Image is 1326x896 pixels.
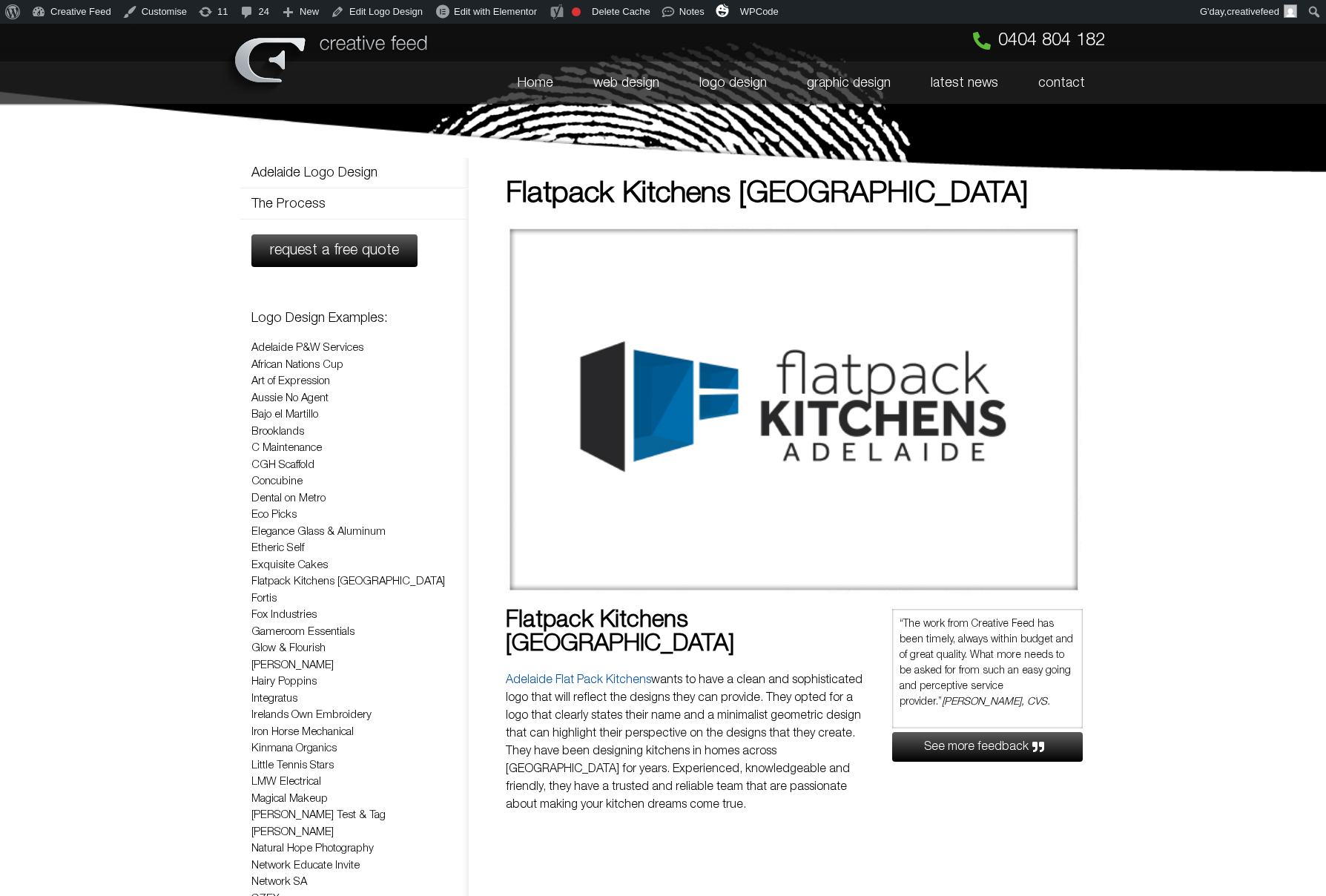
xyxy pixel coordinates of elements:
span: request a free quote [270,243,399,258]
a: Dental on Metro [251,493,326,504]
a: contact [1018,62,1105,105]
a: Home [498,62,573,105]
a: Little Tennis Stars [251,760,334,771]
div: Focus keyphrase not set [572,7,581,16]
span: Edit with Elementor [454,6,537,17]
a: Magical Makeup [251,794,328,804]
a: See more feedback [892,732,1083,762]
a: Flatpack Kitchens [GEOGRAPHIC_DATA] [251,576,445,587]
a: request a free quote [251,234,418,267]
a: Network Educate Invite [251,860,360,871]
a: Aussie No Agent [251,393,329,403]
img: svg+xml;base64,PHN2ZyB4bWxucz0iaHR0cDovL3d3dy53My5vcmcvMjAwMC9zdmciIHZpZXdCb3g9IjAgMCAzMiAzMiI+PG... [716,4,729,17]
p: “The work from Creative Feed has been timely, always within budget and of great quality. What mor... [900,616,1075,710]
nav: Menu [240,157,469,220]
a: Bajo el Martillo [251,409,318,420]
a: Adelaide P&W Services [251,343,363,353]
a: C Maintenance [251,443,322,453]
p: wants to have a clean and sophisticated logo that will reflect the designs they can provide. They... [506,671,870,814]
a: Fox Industries [251,610,317,620]
a: Glow & Flourish [251,643,326,653]
a: graphic design [787,62,911,105]
a: Adelaide Flat Pack Kitchens [506,675,651,685]
a: Brooklands [251,426,304,437]
a: Irelands Own Embroidery [251,710,372,720]
a: [PERSON_NAME] [251,660,334,671]
a: [PERSON_NAME] Test & Tag [251,810,386,820]
span: 0404 804 182 [998,32,1105,50]
span: See more feedback [924,741,1029,753]
a: Gameroom Essentials [251,627,354,637]
a: Exquisite Cakes [251,560,328,570]
nav: Menu [441,62,1105,105]
h2: Flatpack Kitchens [GEOGRAPHIC_DATA] [506,609,870,656]
a: web design [573,62,679,105]
a: Integratus [251,694,297,704]
a: African Nations Cup [251,360,343,370]
h3: Logo Design Examples: [251,312,458,325]
a: Art of Expression [251,376,330,386]
a: CGH Scaffold [251,460,314,470]
a: The Process [240,189,469,219]
a: latest news [911,62,1018,105]
a: Hairy Poppins [251,676,317,687]
a: LMW Electrical [251,777,321,787]
a: Network SA [251,877,307,887]
a: Fortis [251,593,277,604]
a: [PERSON_NAME] [251,827,334,837]
a: 0404 804 182 [973,32,1105,50]
a: Eco Picks [251,510,297,520]
a: Iron Horse Mechanical [251,727,354,737]
a: Kinmana Organics [251,743,337,754]
em: [PERSON_NAME], CVS. [942,697,1050,707]
a: Etheric Self [251,543,304,553]
a: Adelaide Logo Design [240,158,469,188]
a: Natural Hope Photography [251,843,374,854]
a: Concubine [251,476,303,487]
a: logo design [679,62,787,105]
span: creativefeed [1227,6,1279,17]
a: Elegance Glass & Aluminum [251,527,386,537]
h1: Flatpack Kitchens [GEOGRAPHIC_DATA] [506,179,1083,209]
